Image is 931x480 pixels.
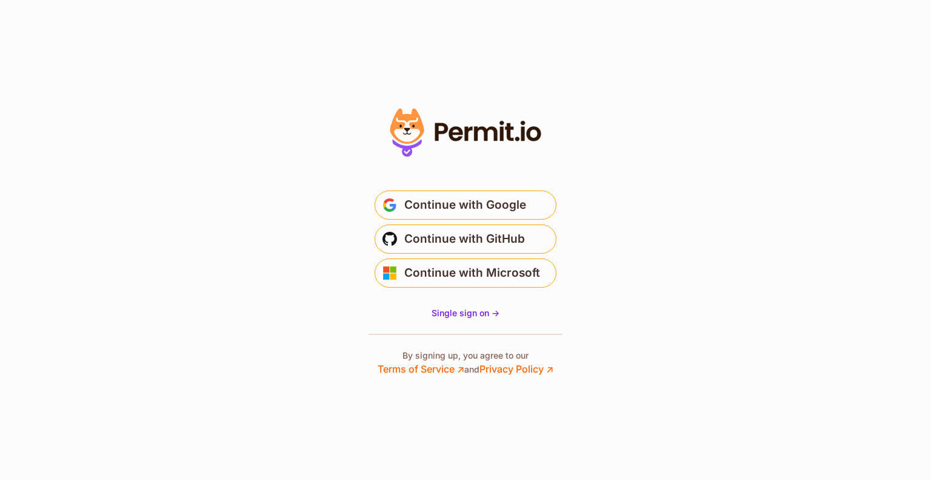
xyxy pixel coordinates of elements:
[479,363,553,375] a: Privacy Policy ↗
[375,225,556,254] button: Continue with GitHub
[404,195,526,215] span: Continue with Google
[375,191,556,220] button: Continue with Google
[432,307,499,319] a: Single sign on ->
[378,363,464,375] a: Terms of Service ↗
[432,308,499,318] span: Single sign on ->
[404,263,540,283] span: Continue with Microsoft
[378,350,553,376] p: By signing up, you agree to our and
[375,259,556,288] button: Continue with Microsoft
[404,229,525,249] span: Continue with GitHub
